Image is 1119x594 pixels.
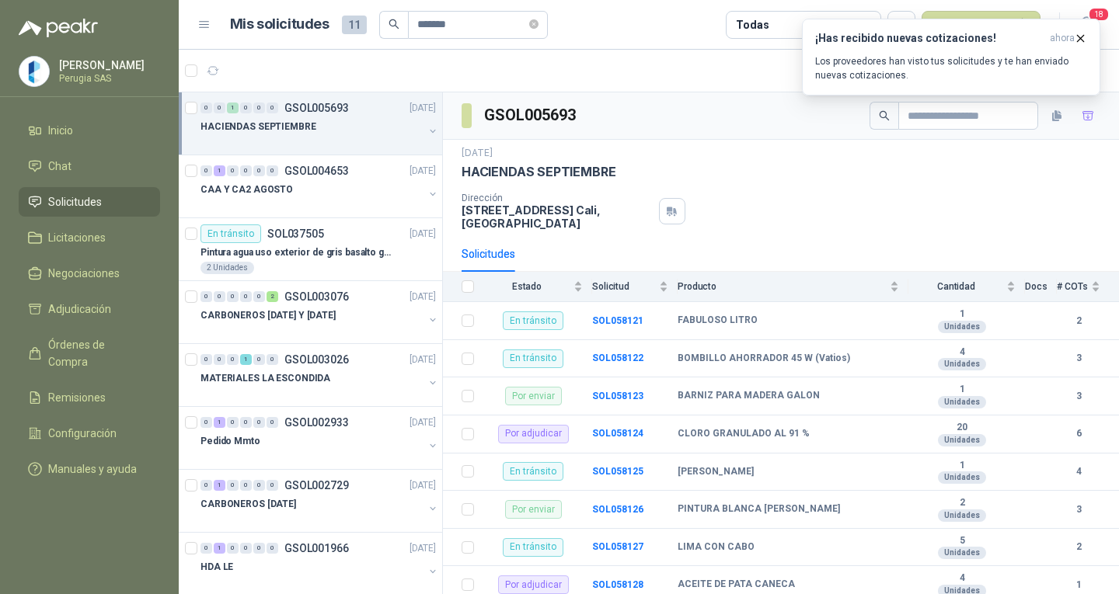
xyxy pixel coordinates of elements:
[267,480,278,491] div: 0
[802,19,1100,96] button: ¡Has recibido nuevas cotizaciones!ahora Los proveedores han visto tus solicitudes y te han enviad...
[908,422,1016,434] b: 20
[227,291,239,302] div: 0
[736,16,769,33] div: Todas
[592,353,643,363] b: SOL058122
[240,354,252,365] div: 1
[483,272,592,302] th: Estado
[284,480,349,491] p: GSOL002729
[200,102,212,113] div: 0
[230,13,329,36] h1: Mis solicitudes
[200,354,212,365] div: 0
[529,17,539,32] span: close-circle
[227,480,239,491] div: 0
[879,110,890,121] span: search
[19,330,160,377] a: Órdenes de Compra
[678,390,820,402] b: BARNIZ PARA MADERA GALON
[19,187,160,217] a: Solicitudes
[284,417,349,428] p: GSOL002933
[48,122,73,139] span: Inicio
[1057,314,1100,328] b: 2
[267,543,278,554] div: 0
[389,19,399,30] span: search
[284,354,349,365] p: GSOL003026
[410,478,436,493] p: [DATE]
[1057,426,1100,441] b: 6
[200,480,212,491] div: 0
[592,579,643,590] b: SOL058128
[815,32,1044,45] h3: ¡Has recibido nuevas cotizaciones!
[1057,281,1088,292] span: # COTs
[938,321,986,333] div: Unidades
[240,102,252,113] div: 0
[19,454,160,484] a: Manuales y ayuda
[200,120,316,134] p: HACIENDAS SEPTIEMBRE
[410,415,436,430] p: [DATE]
[214,291,225,302] div: 0
[938,434,986,446] div: Unidades
[592,428,643,439] a: SOL058124
[908,535,1016,547] b: 5
[592,541,643,552] a: SOL058127
[505,500,562,519] div: Por enviar
[48,460,137,478] span: Manuales y ayuda
[503,462,563,481] div: En tránsito
[592,504,643,515] a: SOL058126
[1072,11,1100,39] button: 18
[59,74,156,83] p: Perugia SAS
[284,102,349,113] p: GSOL005693
[214,543,225,554] div: 1
[200,543,212,554] div: 0
[1057,578,1100,592] b: 1
[678,353,850,365] b: BOMBILLO AHORRADOR 45 W (Vatios)
[200,287,439,337] a: 0 0 0 0 0 2 GSOL003076[DATE] CARBONEROS [DATE] Y [DATE]
[253,102,265,113] div: 0
[240,165,252,176] div: 0
[592,391,643,401] a: SOL058123
[815,54,1087,82] p: Los proveedores han visto tus solicitudes y te han enviado nuevas cotizaciones.
[462,146,493,161] p: [DATE]
[240,291,252,302] div: 0
[253,417,265,428] div: 0
[462,193,653,203] p: Dirección
[678,503,840,516] b: PINTURA BLANCA [PERSON_NAME]
[227,354,239,365] div: 0
[48,389,106,406] span: Remisiones
[200,560,233,575] p: HDA LE
[200,182,293,197] p: CAA Y CA2 AGOSTO
[48,336,145,370] span: Órdenes de Compra
[200,417,212,428] div: 0
[227,543,239,554] div: 0
[1057,464,1100,479] b: 4
[498,575,569,594] div: Por adjudicar
[908,272,1025,302] th: Cantidad
[227,417,239,428] div: 0
[592,272,678,302] th: Solicitud
[592,466,643,477] a: SOL058125
[19,383,160,412] a: Remisiones
[462,164,615,180] p: HACIENDAS SEPTIEMBRE
[908,308,1016,321] b: 1
[267,102,278,113] div: 0
[410,290,436,304] p: [DATE]
[200,308,336,323] p: CARBONEROS [DATE] Y [DATE]
[179,218,442,281] a: En tránsitoSOL037505[DATE] Pintura agua uso exterior de gris basalto galon2 Unidades
[938,547,986,559] div: Unidades
[200,99,439,148] a: 0 0 1 0 0 0 GSOL005693[DATE] HACIENDAS SEPTIEMBRE
[678,541,755,554] b: LIMA CON CABO
[483,281,570,292] span: Estado
[678,314,758,327] b: FABULOSO LITRO
[200,539,439,589] a: 0 1 0 0 0 0 GSOL001966[DATE] HDA LE
[19,19,98,37] img: Logo peakr
[253,354,265,365] div: 0
[462,203,653,230] p: [STREET_ADDRESS] Cali , [GEOGRAPHIC_DATA]
[498,425,569,443] div: Por adjudicar
[484,103,578,127] h3: GSOL005693
[200,245,394,260] p: Pintura agua uso exterior de gris basalto galon
[253,480,265,491] div: 0
[462,245,515,262] div: Solicitudes
[284,291,349,302] p: GSOL003076
[59,60,156,71] p: [PERSON_NAME]
[200,262,254,274] div: 2 Unidades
